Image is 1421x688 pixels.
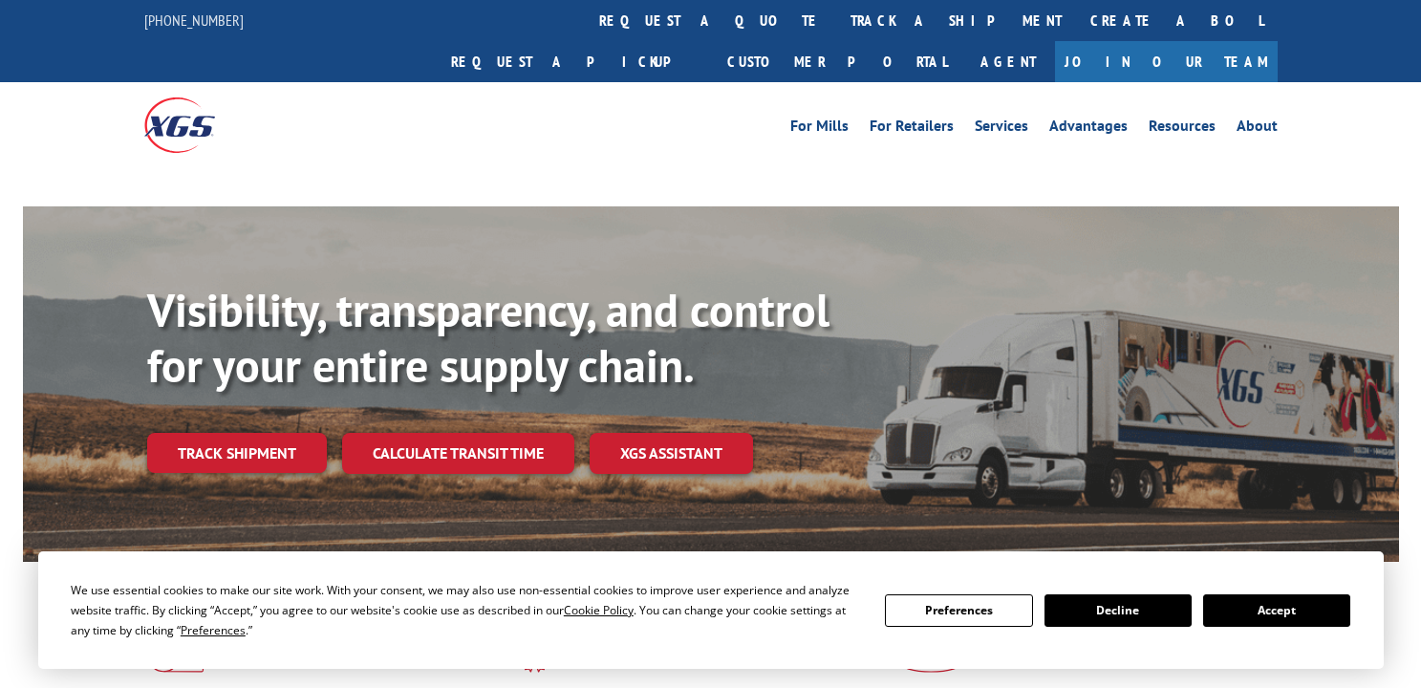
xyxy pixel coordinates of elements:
a: Track shipment [147,433,327,473]
a: Calculate transit time [342,433,574,474]
div: Cookie Consent Prompt [38,551,1384,669]
a: For Retailers [870,118,954,140]
a: Agent [961,41,1055,82]
a: XGS ASSISTANT [590,433,753,474]
button: Accept [1203,594,1350,627]
div: We use essential cookies to make our site work. With your consent, we may also use non-essential ... [71,580,862,640]
a: Services [975,118,1028,140]
a: Advantages [1049,118,1128,140]
a: Customer Portal [713,41,961,82]
b: Visibility, transparency, and control for your entire supply chain. [147,280,829,395]
a: About [1237,118,1278,140]
button: Decline [1044,594,1192,627]
a: Request a pickup [437,41,713,82]
span: Cookie Policy [564,602,634,618]
a: Join Our Team [1055,41,1278,82]
a: Resources [1149,118,1216,140]
span: Preferences [181,622,246,638]
a: [PHONE_NUMBER] [144,11,244,30]
button: Preferences [885,594,1032,627]
a: For Mills [790,118,849,140]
